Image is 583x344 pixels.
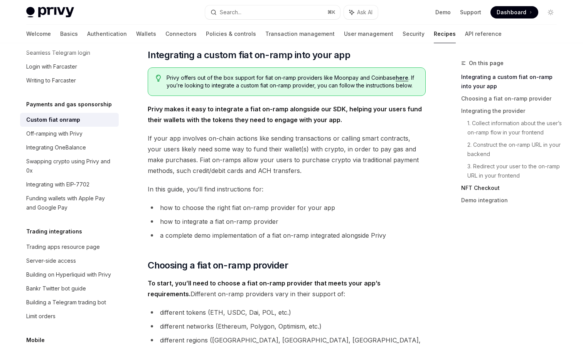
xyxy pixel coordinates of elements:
a: User management [344,25,393,43]
strong: Privy makes it easy to integrate a fiat on-ramp alongside our SDK, helping your users fund their ... [148,105,422,124]
img: light logo [26,7,74,18]
a: Integrating the provider [461,105,563,117]
span: Integrating a custom fiat on-ramp into your app [148,49,350,61]
a: API reference [465,25,502,43]
a: Server-side access [20,254,119,268]
a: Recipes [434,25,456,43]
a: Building on Hyperliquid with Privy [20,268,119,282]
a: Off-ramping with Privy [20,127,119,141]
div: Login with Farcaster [26,62,77,71]
li: a complete demo implementation of a fiat on-ramp integrated alongside Privy [148,230,426,241]
a: Building a Telegram trading bot [20,295,119,309]
a: Welcome [26,25,51,43]
a: Bankr Twitter bot guide [20,282,119,295]
a: Login with Farcaster [20,60,119,74]
a: Wallets [136,25,156,43]
a: Swapping crypto using Privy and 0x [20,154,119,178]
button: Ask AI [344,5,378,19]
svg: Tip [156,75,161,82]
span: If your app involves on-chain actions like sending transactions or calling smart contracts, your ... [148,133,426,176]
a: Connectors [165,25,197,43]
strong: To start, you’ll need to choose a fiat on-ramp provider that meets your app’s requirements. [148,279,381,298]
div: Trading apps resource page [26,242,100,252]
div: Server-side access [26,256,76,265]
div: Swapping crypto using Privy and 0x [26,157,114,175]
div: Custom fiat onramp [26,115,80,124]
a: Basics [60,25,78,43]
span: Choosing a fiat on-ramp provider [148,259,288,272]
a: Integrating OneBalance [20,141,119,154]
a: Integrating with EIP-7702 [20,178,119,191]
a: Integrating a custom fiat on-ramp into your app [461,71,563,92]
a: NFT Checkout [461,182,563,194]
button: Search...⌘K [205,5,340,19]
li: how to integrate a fiat on-ramp provider [148,216,426,227]
a: Custom fiat onramp [20,113,119,127]
li: different tokens (ETH, USDC, Dai, POL, etc.) [148,307,426,318]
a: Limit orders [20,309,119,323]
div: Building on Hyperliquid with Privy [26,270,111,279]
a: 3. Redirect your user to the on-ramp URL in your frontend [467,160,563,182]
a: here [396,74,408,81]
a: Security [403,25,425,43]
a: Policies & controls [206,25,256,43]
div: Search... [220,8,241,17]
div: Integrating OneBalance [26,143,86,152]
a: Authentication [87,25,127,43]
a: Funding wallets with Apple Pay and Google Pay [20,191,119,215]
span: In this guide, you’ll find instructions for: [148,184,426,195]
h5: Trading integrations [26,227,82,236]
a: Writing to Farcaster [20,74,119,87]
a: 2. Construct the on-ramp URL in your backend [467,139,563,160]
a: Trading apps resource page [20,240,119,254]
div: Funding wallets with Apple Pay and Google Pay [26,194,114,212]
span: On this page [469,59,504,68]
li: how to choose the right fiat on-ramp provider for your app [148,202,426,213]
a: Transaction management [265,25,335,43]
span: Privy offers out of the box support for fiat on-ramp providers like Moonpay and Coinbase . If you... [167,74,418,89]
span: Ask AI [357,8,372,16]
a: Support [460,8,481,16]
button: Toggle dark mode [544,6,557,18]
a: Demo [435,8,451,16]
div: Integrating with EIP-7702 [26,180,89,189]
div: Bankr Twitter bot guide [26,284,86,293]
div: Limit orders [26,312,56,321]
span: Different on-ramp providers vary in their support of: [148,278,426,299]
a: Choosing a fiat on-ramp provider [461,92,563,105]
span: Dashboard [497,8,526,16]
h5: Payments and gas sponsorship [26,100,112,109]
a: 1. Collect information about the user’s on-ramp flow in your frontend [467,117,563,139]
div: Writing to Farcaster [26,76,76,85]
a: Demo integration [461,194,563,206]
div: Off-ramping with Privy [26,129,83,138]
div: Building a Telegram trading bot [26,298,106,307]
span: ⌘ K [327,9,335,15]
a: Dashboard [490,6,538,18]
li: different networks (Ethereum, Polygon, Optimism, etc.) [148,321,426,332]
